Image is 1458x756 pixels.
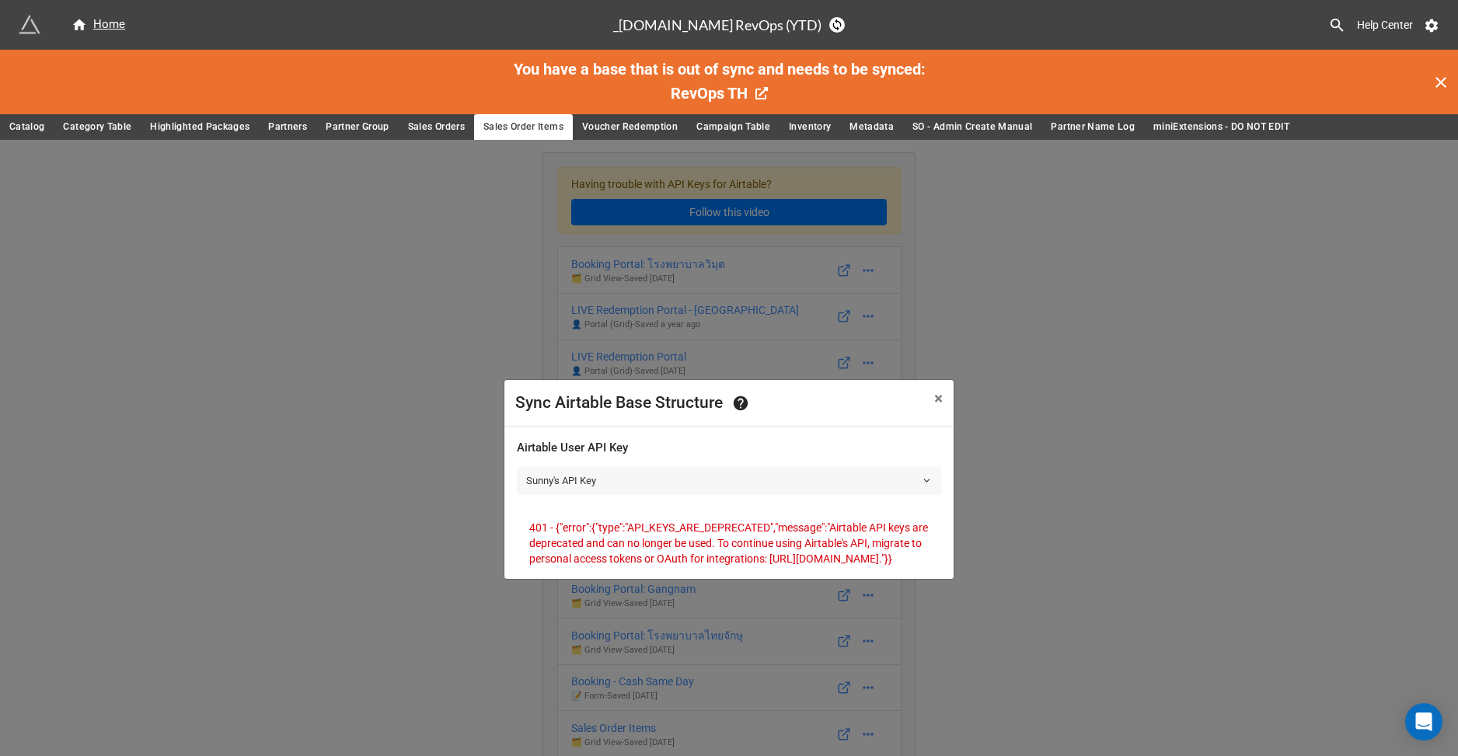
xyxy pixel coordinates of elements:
[326,119,389,135] span: Partner Group
[1405,703,1442,740] div: Open Intercom Messenger
[483,119,563,135] span: Sales Order Items
[150,119,249,135] span: Highlighted Packages
[515,391,900,416] div: Sync Airtable Base Structure
[9,119,44,135] span: Catalog
[829,17,845,33] a: Sync Base Structure
[912,119,1032,135] span: SO - Admin Create Manual
[514,60,926,78] span: You have a base that is out of sync and needs to be synced:
[1346,11,1424,39] a: Help Center
[789,119,831,135] span: Inventory
[671,84,748,103] span: RevOps TH
[582,119,678,135] span: Voucher Redemption
[1051,119,1135,135] span: Partner Name Log
[408,119,465,135] span: Sales Orders
[934,389,943,408] span: ×
[613,18,821,32] h3: _[DOMAIN_NAME] RevOps (YTD)
[268,119,307,135] span: Partners
[1153,119,1289,135] span: miniExtensions - DO NOT EDIT
[849,119,894,135] span: Metadata
[529,520,929,566] p: 401 - {"error":{"type":"API_KEYS_ARE_DEPRECATED","message":"Airtable API keys are deprecated and ...
[517,467,941,495] a: Sunny's API Key
[19,14,40,36] img: miniextensions-icon.73ae0678.png
[696,119,770,135] span: Campaign Table
[72,16,125,34] div: Home
[63,119,131,135] span: Category Table
[517,439,941,458] div: Airtable User API Key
